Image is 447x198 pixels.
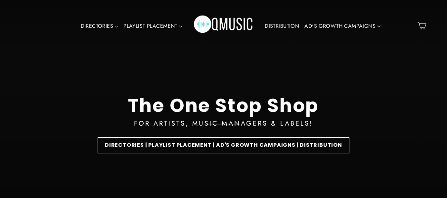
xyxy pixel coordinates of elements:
[302,19,383,34] a: AD'S GROWTH CAMPAIGNS
[262,19,302,34] a: DISTRIBUTION
[121,19,185,34] a: PLAYLIST PLACEMENT
[98,137,349,153] a: DIRECTORIES | PLAYLIST PLACEMENT | AD'S GROWTH CAMPAIGNS | DISTRIBUTION
[57,7,390,45] div: Primary
[194,11,253,41] img: Q Music Promotions
[128,95,319,117] div: The One Stop Shop
[134,118,313,129] div: FOR ARTISTS, MUSIC MANAGERS & LABELS!
[78,19,121,34] a: DIRECTORIES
